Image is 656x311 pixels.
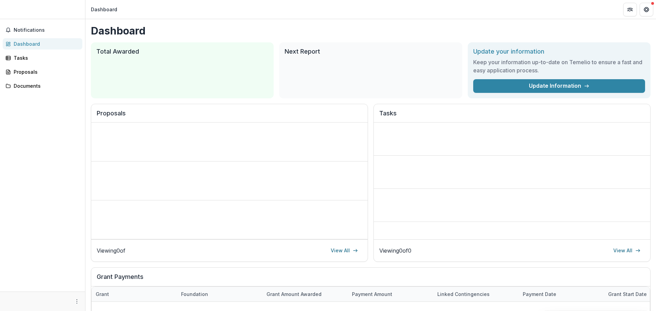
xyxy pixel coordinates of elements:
h2: Total Awarded [96,48,268,55]
button: Get Help [640,3,653,16]
h1: Dashboard [91,25,651,37]
button: Partners [623,3,637,16]
a: Dashboard [3,38,82,50]
div: Dashboard [14,40,77,47]
div: Dashboard [91,6,117,13]
h2: Proposals [97,110,362,123]
a: Update Information [473,79,645,93]
div: Proposals [14,68,77,75]
div: Tasks [14,54,77,61]
h2: Update your information [473,48,645,55]
a: Tasks [3,52,82,63]
span: Notifications [14,27,80,33]
p: Viewing 0 of 0 [379,246,411,255]
p: Viewing 0 of [97,246,125,255]
h2: Grant Payments [97,273,645,286]
h2: Next Report [285,48,456,55]
a: Proposals [3,66,82,77]
h2: Tasks [379,110,645,123]
a: View All [609,245,645,256]
nav: breadcrumb [88,4,120,14]
a: View All [327,245,362,256]
button: More [73,297,81,306]
a: Documents [3,80,82,91]
h3: Keep your information up-to-date on Temelio to ensure a fast and easy application process. [473,58,645,74]
button: Notifications [3,25,82,36]
div: Documents [14,82,77,89]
